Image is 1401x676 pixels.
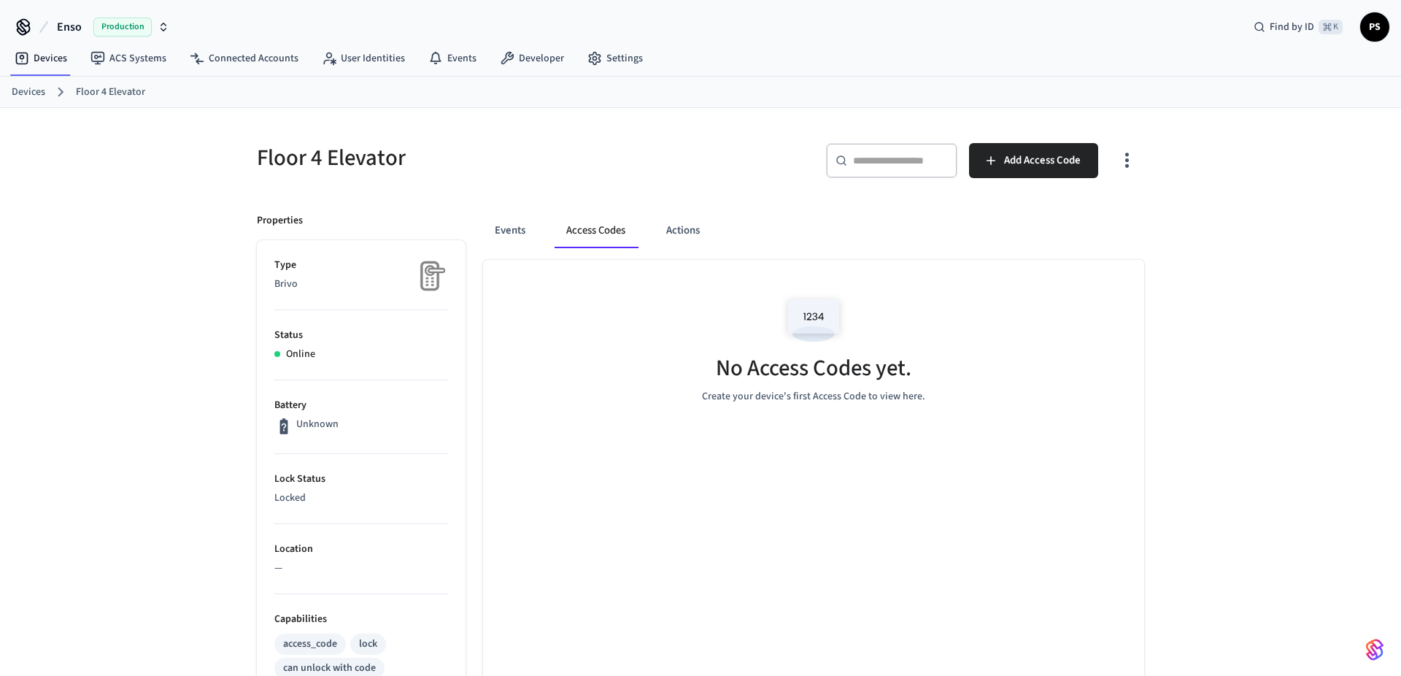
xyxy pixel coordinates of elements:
[274,561,448,576] p: —
[274,277,448,292] p: Brivo
[488,45,576,72] a: Developer
[655,213,711,248] button: Actions
[76,85,145,100] a: Floor 4 Elevator
[274,258,448,273] p: Type
[310,45,417,72] a: User Identities
[1270,20,1314,34] span: Find by ID
[412,258,448,294] img: Placeholder Lock Image
[57,18,82,36] span: Enso
[1004,151,1081,170] span: Add Access Code
[359,637,377,652] div: lock
[283,637,337,652] div: access_code
[79,45,178,72] a: ACS Systems
[12,85,45,100] a: Devices
[274,398,448,413] p: Battery
[257,143,692,173] h5: Floor 4 Elevator
[483,213,1144,248] div: ant example
[274,612,448,627] p: Capabilities
[1366,638,1383,661] img: SeamLogoGradient.69752ec5.svg
[417,45,488,72] a: Events
[1362,14,1388,40] span: PS
[283,661,376,676] div: can unlock with code
[93,18,152,37] span: Production
[3,45,79,72] a: Devices
[576,45,655,72] a: Settings
[1360,12,1389,42] button: PS
[257,213,303,228] p: Properties
[1319,20,1343,34] span: ⌘ K
[286,347,315,362] p: Online
[274,491,448,506] p: Locked
[702,389,925,404] p: Create your device's first Access Code to view here.
[274,472,448,487] p: Lock Status
[274,328,448,343] p: Status
[274,542,448,557] p: Location
[781,289,846,351] img: Access Codes Empty State
[178,45,310,72] a: Connected Accounts
[555,213,637,248] button: Access Codes
[716,353,911,383] h5: No Access Codes yet.
[1242,14,1354,40] div: Find by ID⌘ K
[969,143,1098,178] button: Add Access Code
[296,417,339,432] p: Unknown
[483,213,537,248] button: Events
